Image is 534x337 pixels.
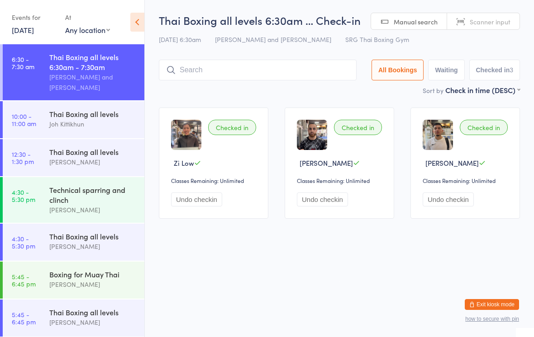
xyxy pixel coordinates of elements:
time: 4:30 - 5:30 pm [12,235,35,249]
span: [DATE] 6:30am [159,35,201,44]
button: how to secure with pin [465,316,519,322]
a: 5:45 -6:45 pmBoxing for Muay Thai[PERSON_NAME] [3,262,144,299]
button: Waiting [428,60,464,80]
div: At [65,10,110,25]
span: Scanner input [470,17,510,26]
a: 4:30 -5:30 pmTechnical sparring and clinch[PERSON_NAME] [3,177,144,223]
div: [PERSON_NAME] [49,157,137,167]
div: Thai Boxing all levels [49,109,137,119]
span: Manual search [394,17,438,26]
h2: Thai Boxing all levels 6:30am … Check-in [159,13,520,28]
a: 5:45 -6:45 pmThai Boxing all levels[PERSON_NAME] [3,300,144,337]
div: [PERSON_NAME] [49,317,137,328]
button: Exit kiosk mode [465,299,519,310]
time: 10:00 - 11:00 am [12,112,36,127]
img: image1722406839.png [423,120,453,150]
button: All Bookings [372,60,424,80]
div: Joh Kittikhun [49,119,137,129]
span: [PERSON_NAME] [300,158,353,168]
div: [PERSON_NAME] [49,241,137,252]
div: Checked in [208,120,256,135]
a: 12:30 -1:30 pmThai Boxing all levels[PERSON_NAME] [3,139,144,176]
input: Search [159,60,357,80]
time: 5:45 - 6:45 pm [12,311,36,325]
time: 12:30 - 1:30 pm [12,150,34,165]
span: [PERSON_NAME] and [PERSON_NAME] [215,35,331,44]
a: [DATE] [12,25,34,35]
a: 6:30 -7:30 amThai Boxing all levels 6:30am - 7:30am[PERSON_NAME] and [PERSON_NAME] [3,44,144,100]
span: [PERSON_NAME] [425,158,479,168]
div: Checked in [334,120,382,135]
time: 4:30 - 5:30 pm [12,188,35,203]
img: image1719484042.png [171,120,201,150]
img: image1747380338.png [297,120,327,150]
div: 3 [510,66,513,74]
div: Thai Boxing all levels [49,307,137,317]
div: Classes Remaining: Unlimited [171,177,259,184]
span: SRG Thai Boxing Gym [345,35,409,44]
time: 5:45 - 6:45 pm [12,273,36,287]
a: 10:00 -11:00 amThai Boxing all levelsJoh Kittikhun [3,101,144,138]
button: Undo checkin [171,192,222,206]
div: Any location [65,25,110,35]
div: Technical sparring and clinch [49,185,137,205]
a: 4:30 -5:30 pmThai Boxing all levels[PERSON_NAME] [3,224,144,261]
div: Thai Boxing all levels [49,147,137,157]
div: Events for [12,10,56,25]
div: Classes Remaining: Unlimited [297,177,385,184]
div: Thai Boxing all levels 6:30am - 7:30am [49,52,137,72]
time: 6:30 - 7:30 am [12,56,34,70]
label: Sort by [423,86,443,95]
div: [PERSON_NAME] [49,279,137,290]
button: Checked in3 [469,60,520,80]
div: Check in time (DESC) [445,85,520,95]
div: Classes Remaining: Unlimited [423,177,510,184]
div: Thai Boxing all levels [49,231,137,241]
div: Boxing for Muay Thai [49,269,137,279]
button: Undo checkin [423,192,474,206]
div: [PERSON_NAME] [49,205,137,215]
div: Checked in [460,120,508,135]
span: Zi Low [174,158,194,168]
div: [PERSON_NAME] and [PERSON_NAME] [49,72,137,93]
button: Undo checkin [297,192,348,206]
